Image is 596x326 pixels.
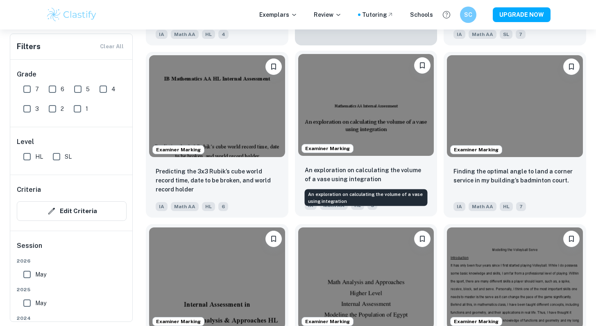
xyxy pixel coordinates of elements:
span: Examiner Marking [302,145,353,152]
button: Bookmark [414,231,431,247]
span: 4 [218,30,229,39]
span: IA [453,202,465,211]
span: IA [453,30,465,39]
h6: Criteria [17,185,41,195]
span: Examiner Marking [302,318,353,325]
img: Math AA IA example thumbnail: Finding the optimal angle to land a corn [447,55,583,157]
span: 7 [516,30,526,39]
span: 3 [35,104,39,113]
h6: Session [17,241,127,257]
img: Math AA IA example thumbnail: An exploration on calculating the volume [298,54,434,156]
p: An exploration on calculating the volume of a vase using integration [305,166,428,184]
span: May [35,299,46,308]
img: Clastify logo [46,7,98,23]
button: Edit Criteria [17,201,127,221]
span: Examiner Marking [451,146,502,153]
span: Math AA [171,30,199,39]
button: Help and Feedback [440,8,453,22]
button: UPGRADE NOW [493,7,551,22]
span: 6 [61,85,64,94]
span: 7 [35,85,39,94]
div: An exploration on calculating the volume of a vase using integration [305,189,428,206]
span: SL [65,152,72,161]
button: Bookmark [265,58,282,75]
a: Tutoring [362,10,394,19]
span: Math AA [171,202,199,211]
span: Math AA [469,202,496,211]
h6: Level [17,137,127,147]
span: 5 [86,85,90,94]
span: HL [202,202,215,211]
button: Bookmark [265,231,282,247]
span: 2026 [17,257,127,265]
span: Math AA [469,30,496,39]
span: IA [156,202,168,211]
span: 2025 [17,286,127,293]
h6: SC [463,10,473,19]
span: 2 [61,104,64,113]
span: IA [156,30,168,39]
span: HL [500,202,513,211]
span: Examiner Marking [451,318,502,325]
button: SC [460,7,476,23]
button: Bookmark [414,57,431,74]
h6: Grade [17,70,127,79]
a: Examiner MarkingBookmarkFinding the optimal angle to land a corner service in my building’s badmi... [444,52,586,218]
h6: Filters [17,41,41,52]
p: Finding the optimal angle to land a corner service in my building’s badminton court. [453,167,576,185]
span: May [35,270,46,279]
span: 1 [86,104,88,113]
span: HL [202,30,215,39]
p: Review [314,10,342,19]
a: Examiner MarkingBookmarkPredicting the 3x3 Rubik’s cube world record time, date to be broken, and... [146,52,288,218]
span: 4 [111,85,116,94]
span: Examiner Marking [153,146,204,153]
span: 2024 [17,315,127,322]
button: Bookmark [563,58,580,75]
p: Exemplars [259,10,297,19]
a: Schools [410,10,433,19]
a: Examiner MarkingBookmarkAn exploration on calculating the volume of a vase using integrationIAMat... [295,52,437,218]
span: HL [35,152,43,161]
button: Bookmark [563,231,580,247]
p: Predicting the 3x3 Rubik’s cube world record time, date to be broken, and world record holder [156,167,279,194]
span: 7 [516,202,526,211]
span: Examiner Marking [153,318,204,325]
img: Math AA IA example thumbnail: Predicting the 3x3 Rubik’s cube world re [149,55,285,157]
span: 6 [218,202,228,211]
span: SL [500,30,512,39]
